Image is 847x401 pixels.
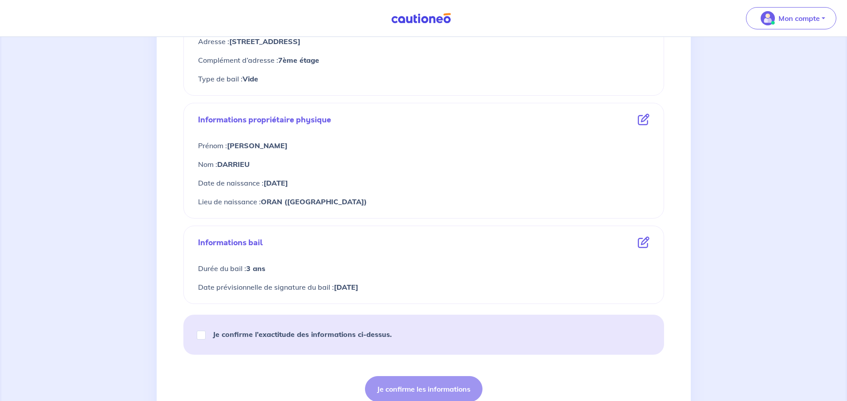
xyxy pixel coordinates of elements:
[388,13,454,24] img: Cautioneo
[198,114,331,126] p: Informations propriétaire physique
[198,237,263,248] p: Informations bail
[778,13,820,24] p: Mon compte
[278,56,319,65] strong: 7ème étage
[198,158,649,170] p: Nom :
[761,11,775,25] img: illu_account_valid_menu.svg
[198,177,649,189] p: Date de naissance :
[198,54,649,66] p: Complément d’adresse :
[198,140,649,151] p: Prénom :
[198,281,649,293] p: Date prévisionnelle de signature du bail :
[213,330,392,339] strong: Je confirme l’exactitude des informations ci-dessus.
[334,283,358,292] strong: [DATE]
[227,141,288,150] strong: [PERSON_NAME]
[261,197,367,206] strong: ORAN ([GEOGRAPHIC_DATA])
[217,160,250,169] strong: DARRIEU
[746,7,836,29] button: illu_account_valid_menu.svgMon compte
[198,263,649,274] p: Durée du bail :
[229,37,300,46] strong: [STREET_ADDRESS]
[246,264,265,273] strong: 3 ans
[198,196,649,207] p: Lieu de naissance :
[263,178,288,187] strong: [DATE]
[243,74,258,83] strong: Vide
[198,73,649,85] p: Type de bail :
[198,36,649,47] p: Adresse :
